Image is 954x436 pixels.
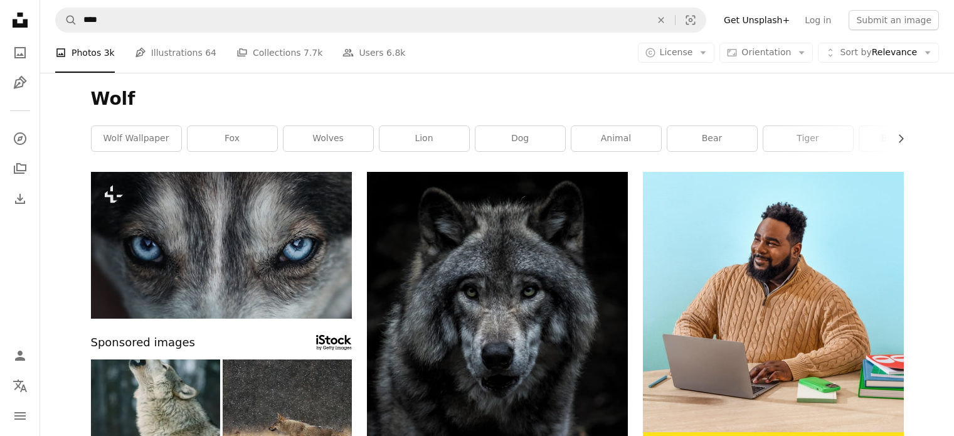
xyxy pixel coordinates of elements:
[719,43,813,63] button: Orientation
[135,33,216,73] a: Illustrations 64
[284,126,373,151] a: wolves
[660,47,693,57] span: License
[91,88,904,110] h1: Wolf
[342,33,405,73] a: Users 6.8k
[205,46,216,60] span: 64
[676,8,706,32] button: Visual search
[188,126,277,151] a: fox
[8,70,33,95] a: Illustrations
[91,172,352,319] img: a close up of a dog's blue eyes
[8,403,33,428] button: Menu
[92,126,181,151] a: wolf wallpaper
[475,126,565,151] a: dog
[8,126,33,151] a: Explore
[8,186,33,211] a: Download History
[840,46,917,59] span: Relevance
[667,126,757,151] a: bear
[304,46,322,60] span: 7.7k
[741,47,791,57] span: Orientation
[840,47,871,57] span: Sort by
[763,126,853,151] a: tiger
[716,10,797,30] a: Get Unsplash+
[91,334,195,352] span: Sponsored images
[386,46,405,60] span: 6.8k
[55,8,706,33] form: Find visuals sitewide
[638,43,715,63] button: License
[8,343,33,368] a: Log in / Sign up
[859,126,949,151] a: black wolf
[889,126,904,151] button: scroll list to the right
[236,33,322,73] a: Collections 7.7k
[8,156,33,181] a: Collections
[849,10,939,30] button: Submit an image
[643,172,904,432] img: file-1722962830841-dea897b5811bimage
[56,8,77,32] button: Search Unsplash
[797,10,839,30] a: Log in
[91,239,352,250] a: a close up of a dog's blue eyes
[367,309,628,320] a: black and brown wolf painting
[647,8,675,32] button: Clear
[571,126,661,151] a: animal
[8,373,33,398] button: Language
[8,40,33,65] a: Photos
[379,126,469,151] a: lion
[818,43,939,63] button: Sort byRelevance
